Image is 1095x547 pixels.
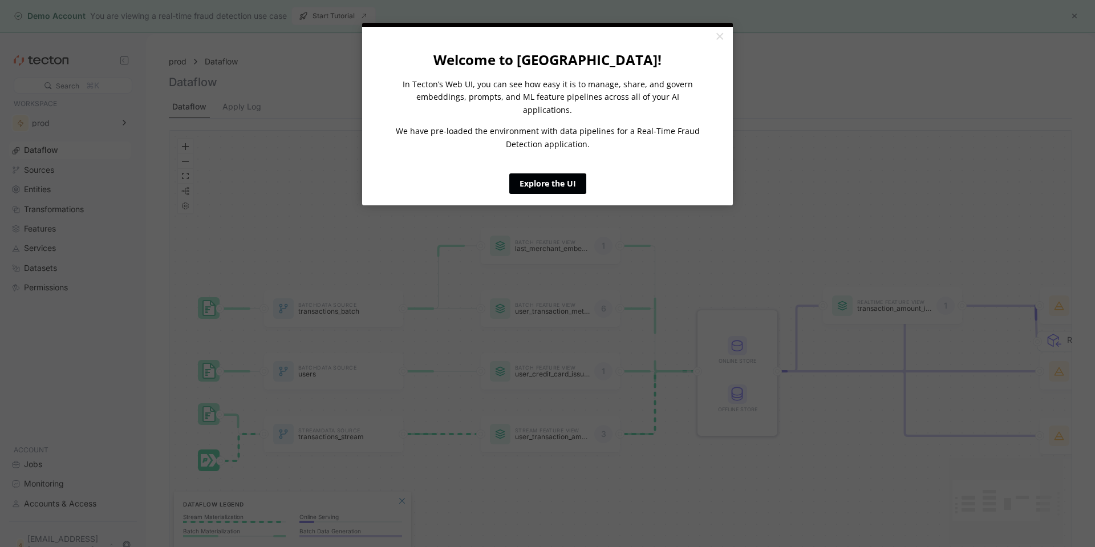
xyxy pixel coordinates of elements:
a: Close modal [709,27,729,47]
strong: Welcome to [GEOGRAPHIC_DATA]! [433,50,662,69]
a: Explore the UI [509,173,586,194]
p: In Tecton’s Web UI, you can see how easy it is to manage, share, and govern embeddings, prompts, ... [393,78,702,116]
p: We have pre-loaded the environment with data pipelines for a Real-Time Fraud Detection application. [393,125,702,151]
div: current step [362,23,733,27]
